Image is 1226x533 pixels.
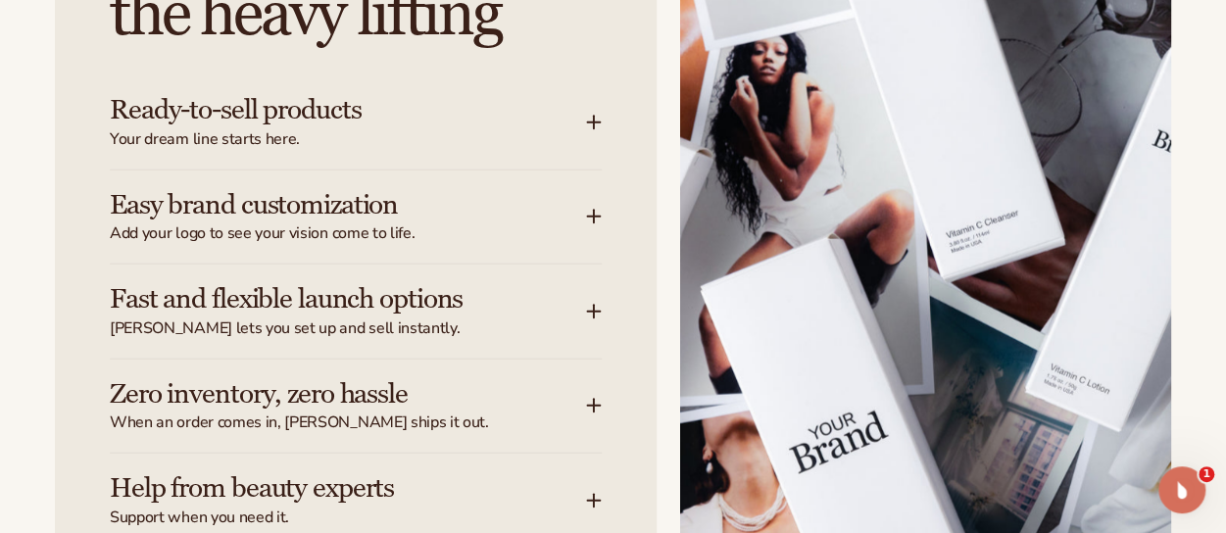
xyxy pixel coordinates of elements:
span: [PERSON_NAME] lets you set up and sell instantly. [110,318,586,339]
h3: Help from beauty experts [110,473,527,504]
h3: Zero inventory, zero hassle [110,379,527,410]
span: 1 [1199,466,1214,482]
span: Add your logo to see your vision come to life. [110,223,586,244]
h3: Fast and flexible launch options [110,284,527,315]
iframe: Intercom live chat [1158,466,1205,513]
span: Your dream line starts here. [110,129,586,150]
h3: Easy brand customization [110,190,527,220]
span: When an order comes in, [PERSON_NAME] ships it out. [110,412,586,433]
span: Support when you need it. [110,508,586,528]
h3: Ready-to-sell products [110,95,527,125]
